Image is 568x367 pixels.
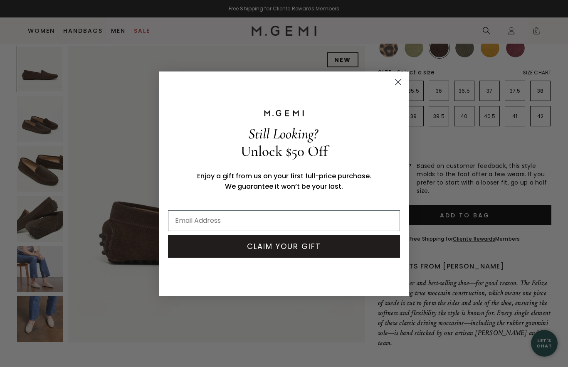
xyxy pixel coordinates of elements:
span: Enjoy a gift from us on your first full-price purchase. We guarantee it won’t be your last. [197,171,371,191]
span: Unlock $50 Off [241,143,328,160]
span: Still Looking? [248,125,318,143]
input: Email Address [168,210,400,231]
button: Close dialog [391,75,405,89]
img: M.GEMI [263,109,305,117]
button: CLAIM YOUR GIFT [168,235,400,258]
